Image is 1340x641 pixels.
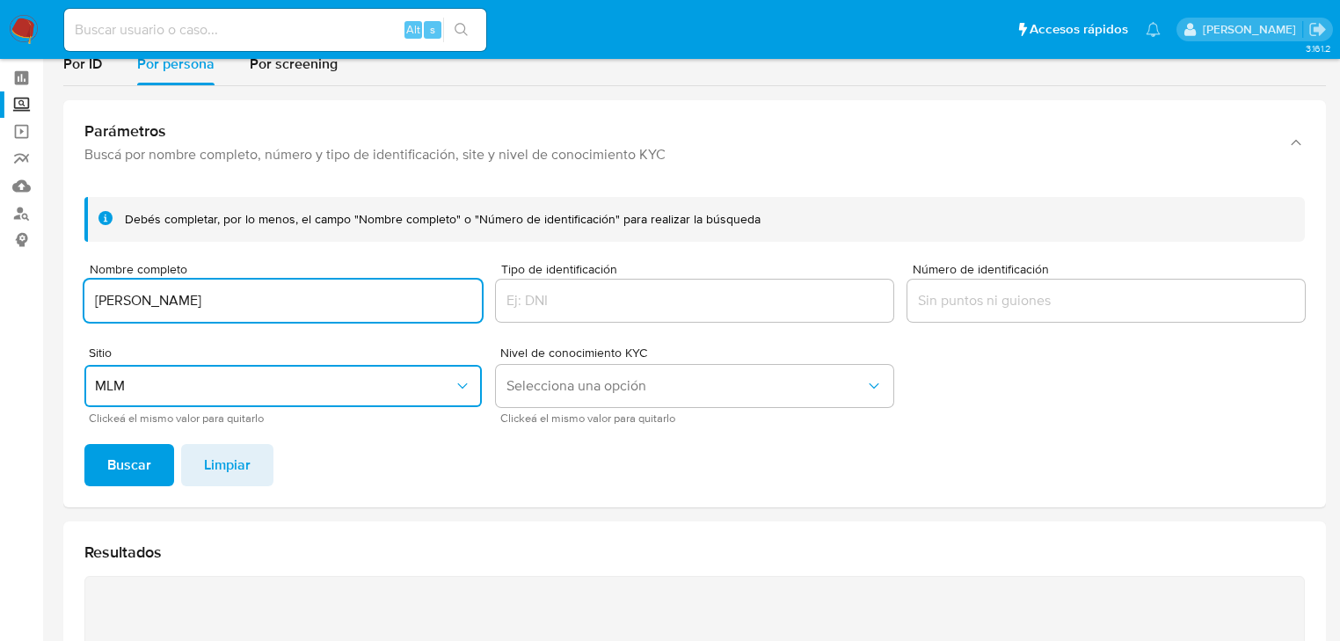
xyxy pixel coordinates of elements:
a: Salir [1308,20,1327,39]
button: search-icon [443,18,479,42]
input: Buscar usuario o caso... [64,18,486,41]
a: Notificaciones [1146,22,1161,37]
span: Alt [406,21,420,38]
span: 3.161.2 [1306,41,1331,55]
p: michelleangelica.rodriguez@mercadolibre.com.mx [1203,21,1302,38]
span: Accesos rápidos [1030,20,1128,39]
span: s [430,21,435,38]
